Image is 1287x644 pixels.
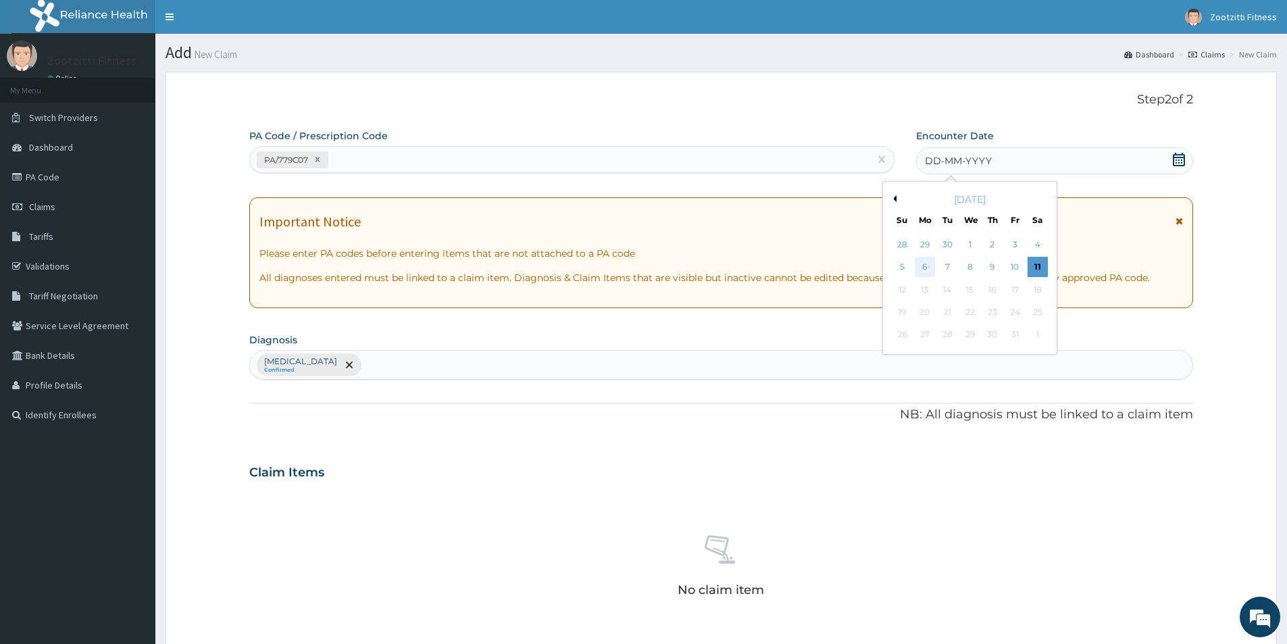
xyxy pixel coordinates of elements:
span: Zootzitti Fitness [1210,11,1277,23]
div: Sa [1032,214,1044,226]
img: User Image [1185,9,1202,26]
div: Choose Friday, October 10th, 2025 [1005,257,1026,278]
div: Not available Friday, October 24th, 2025 [1005,302,1026,322]
p: Please enter PA codes before entering items that are not attached to a PA code [259,247,1183,260]
div: Not available Tuesday, October 28th, 2025 [938,325,958,345]
div: Not available Sunday, October 12th, 2025 [892,280,913,300]
div: Not available Wednesday, October 22nd, 2025 [960,302,980,322]
h1: Important Notice [259,214,361,229]
div: Tu [942,214,953,226]
div: Not available Monday, October 27th, 2025 [915,325,935,345]
textarea: Type your message and hit 'Enter' [7,369,257,416]
div: Not available Monday, October 20th, 2025 [915,302,935,322]
div: Not available Saturday, October 25th, 2025 [1028,302,1048,322]
a: Dashboard [1124,49,1174,60]
div: Not available Friday, October 17th, 2025 [1005,280,1026,300]
div: Not available Saturday, November 1st, 2025 [1028,325,1048,345]
label: Encounter Date [916,129,994,143]
p: All diagnoses entered must be linked to a claim item. Diagnosis & Claim Items that are visible bu... [259,271,1183,284]
div: Mo [919,214,931,226]
h1: Add [166,44,1277,61]
a: Online [47,74,80,83]
p: No claim item [678,583,764,597]
span: Claims [29,201,55,213]
span: Dashboard [29,141,73,153]
h3: Claim Items [249,466,324,480]
span: We're online! [78,170,186,307]
label: PA Code / Prescription Code [249,129,388,143]
div: Choose Monday, September 29th, 2025 [915,234,935,255]
div: Not available Wednesday, October 15th, 2025 [960,280,980,300]
div: Fr [1009,214,1021,226]
div: Not available Sunday, October 26th, 2025 [892,325,913,345]
div: Choose Monday, October 6th, 2025 [915,257,935,278]
div: Not available Sunday, October 19th, 2025 [892,302,913,322]
div: Choose Saturday, October 11th, 2025 [1028,257,1048,278]
span: DD-MM-YYYY [925,154,992,168]
div: Minimize live chat window [222,7,254,39]
div: [DATE] [888,193,1051,206]
p: Step 2 of 2 [249,93,1193,107]
div: Not available Friday, October 31st, 2025 [1005,325,1026,345]
div: Not available Monday, October 13th, 2025 [915,280,935,300]
div: month 2025-10 [891,234,1049,347]
p: NB: All diagnosis must be linked to a claim item [249,406,1193,424]
span: Switch Providers [29,112,98,124]
div: Not available Wednesday, October 29th, 2025 [960,325,980,345]
img: d_794563401_company_1708531726252_794563401 [25,68,55,101]
div: Choose Thursday, October 9th, 2025 [982,257,1003,278]
div: Choose Friday, October 3rd, 2025 [1005,234,1026,255]
div: Choose Wednesday, October 1st, 2025 [960,234,980,255]
span: Tariff Negotiation [29,290,98,302]
div: Th [987,214,999,226]
div: Choose Tuesday, September 30th, 2025 [938,234,958,255]
div: Choose Sunday, September 28th, 2025 [892,234,913,255]
div: Not available Tuesday, October 14th, 2025 [938,280,958,300]
div: Choose Sunday, October 5th, 2025 [892,257,913,278]
div: Choose Tuesday, October 7th, 2025 [938,257,958,278]
div: Not available Thursday, October 30th, 2025 [982,325,1003,345]
div: Not available Thursday, October 16th, 2025 [982,280,1003,300]
div: PA/779C07 [260,152,310,168]
div: Su [897,214,908,226]
label: Diagnosis [249,333,297,347]
div: Choose Saturday, October 4th, 2025 [1028,234,1048,255]
div: Not available Tuesday, October 21st, 2025 [938,302,958,322]
a: Claims [1188,49,1225,60]
div: Choose Thursday, October 2nd, 2025 [982,234,1003,255]
span: Tariffs [29,230,53,243]
div: Not available Thursday, October 23rd, 2025 [982,302,1003,322]
p: Zootzitti Fitness [47,55,136,67]
div: We [964,214,976,226]
small: New Claim [192,49,237,59]
div: Choose Wednesday, October 8th, 2025 [960,257,980,278]
button: Previous Month [890,195,897,202]
div: Chat with us now [70,76,227,93]
div: Not available Saturday, October 18th, 2025 [1028,280,1048,300]
li: New Claim [1226,49,1277,60]
img: User Image [7,41,37,71]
